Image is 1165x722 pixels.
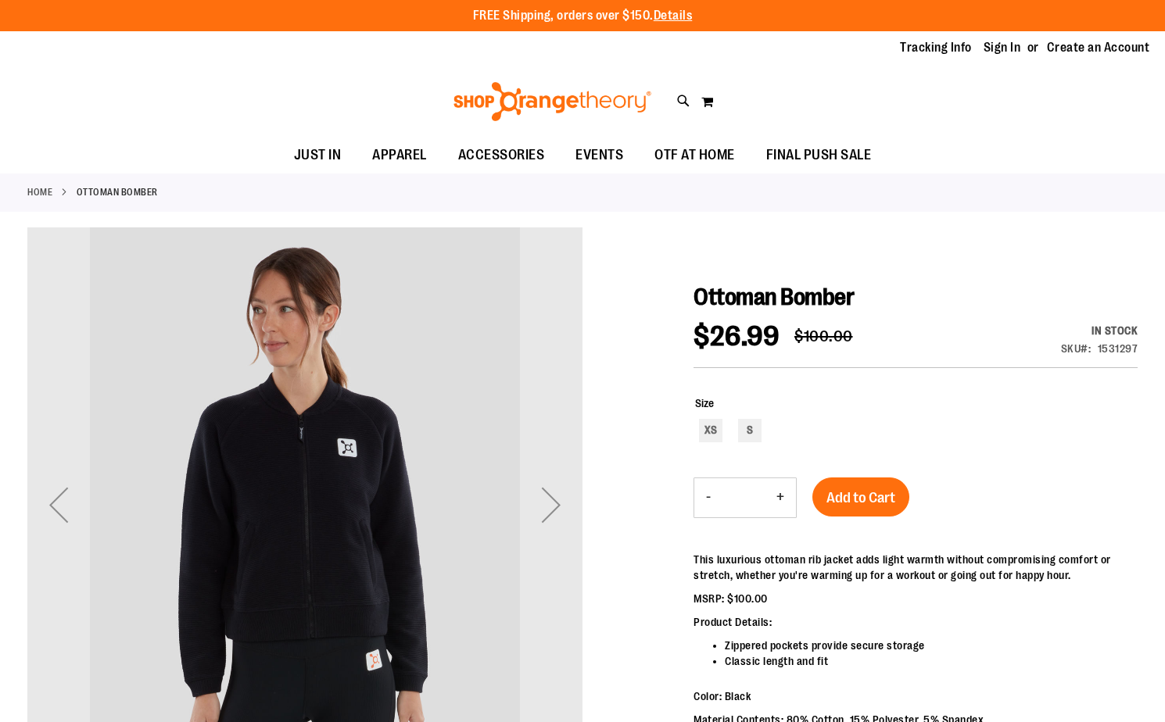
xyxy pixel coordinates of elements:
a: Details [654,9,693,23]
p: MSRP: $100.00 [694,591,1138,606]
span: $100.00 [794,327,853,345]
a: JUST IN [278,138,357,173]
span: OTF AT HOME [654,138,735,173]
button: Decrease product quantity [694,478,722,517]
a: APPAREL [357,138,443,173]
span: FINAL PUSH SALE [766,138,872,173]
div: Availability [1061,323,1138,338]
button: Add to Cart [812,477,909,516]
li: Zippered pockets provide secure storage [725,638,1138,653]
li: Classic length and fit [725,653,1138,669]
span: ACCESSORIES [458,138,545,173]
a: EVENTS [560,138,639,173]
div: In stock [1061,323,1138,338]
a: Home [27,185,52,199]
span: Ottoman Bomber [694,284,854,310]
img: Shop Orangetheory [451,82,654,121]
strong: SKU [1061,342,1092,355]
div: 1531297 [1098,341,1138,356]
span: EVENTS [575,138,623,173]
div: S [738,419,762,442]
a: ACCESSORIES [443,138,561,173]
a: FINAL PUSH SALE [751,138,887,173]
a: Tracking Info [900,39,972,56]
span: Size [695,397,714,409]
span: Add to Cart [826,489,895,506]
div: XS [699,419,722,442]
span: JUST IN [294,138,342,173]
p: Product Details: [694,614,1138,630]
span: APPAREL [372,138,427,173]
strong: Ottoman Bomber [77,185,158,199]
a: Sign In [984,39,1021,56]
a: Create an Account [1047,39,1150,56]
button: Increase product quantity [765,478,796,517]
p: FREE Shipping, orders over $150. [473,7,693,25]
p: This luxurious ottoman rib jacket adds light warmth without compromising comfort or stretch, whet... [694,552,1138,583]
span: $26.99 [694,320,779,352]
p: Color: Black [694,688,1138,704]
a: OTF AT HOME [639,138,751,173]
input: Product quantity [722,479,765,516]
